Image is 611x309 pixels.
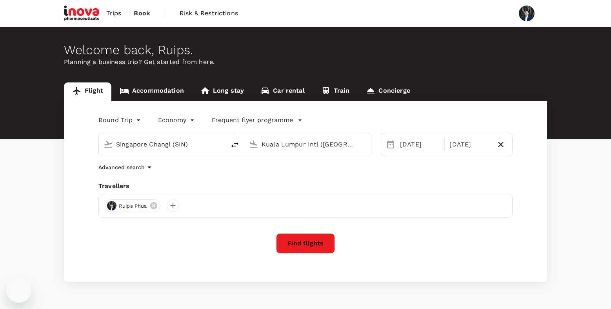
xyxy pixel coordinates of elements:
[111,82,192,101] a: Accommodation
[180,9,238,18] span: Risk & Restrictions
[98,114,142,126] div: Round Trip
[98,163,154,172] button: Advanced search
[64,57,547,67] p: Planning a business trip? Get started from here.
[446,137,492,152] div: [DATE]
[212,115,302,125] button: Frequent flyer programme
[276,233,335,254] button: Find flights
[519,5,535,21] img: Ruips Phua
[225,135,244,154] button: delete
[366,143,367,145] button: Open
[64,82,111,101] a: Flight
[107,201,116,210] img: avatar-687ad9153dc6a.png
[397,137,443,152] div: [DATE]
[313,82,358,101] a: Train
[6,278,31,303] iframe: Button to launch messaging window
[252,82,313,101] a: Car rental
[64,43,547,57] div: Welcome back , Ruips .
[116,138,209,150] input: Depart from
[262,138,355,150] input: Going to
[105,199,160,212] div: Ruips Phua
[158,114,196,126] div: Economy
[106,9,122,18] span: Trips
[98,181,513,191] div: Travellers
[98,163,145,171] p: Advanced search
[358,82,418,101] a: Concierge
[64,5,100,22] img: iNova Pharmaceuticals
[192,82,252,101] a: Long stay
[134,9,150,18] span: Book
[220,143,222,145] button: Open
[114,202,152,210] span: Ruips Phua
[212,115,293,125] p: Frequent flyer programme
